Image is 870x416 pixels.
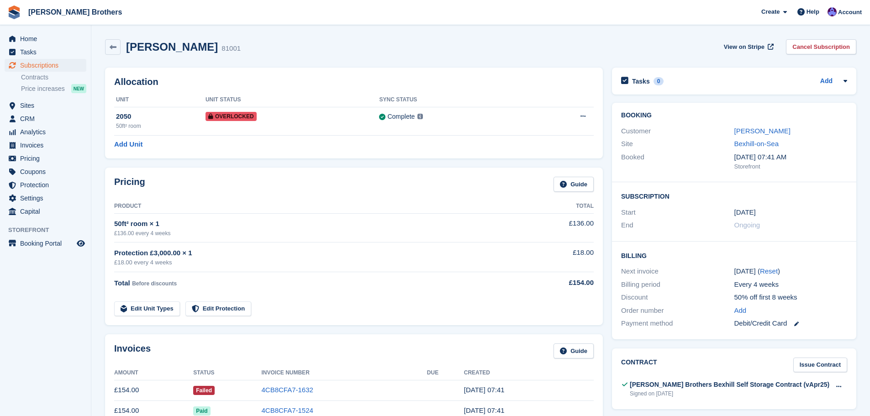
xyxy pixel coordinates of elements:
[734,127,791,135] a: [PERSON_NAME]
[5,59,86,72] a: menu
[621,152,734,171] div: Booked
[20,59,75,72] span: Subscriptions
[114,258,520,267] div: £18.00 every 4 weeks
[734,140,779,147] a: Bexhill-on-Sea
[114,229,520,237] div: £136.00 every 4 weeks
[114,177,145,192] h2: Pricing
[761,7,780,16] span: Create
[387,112,415,121] div: Complete
[20,192,75,205] span: Settings
[5,99,86,112] a: menu
[621,279,734,290] div: Billing period
[621,191,847,200] h2: Subscription
[25,5,126,20] a: [PERSON_NAME] Brothers
[114,301,180,316] a: Edit Unit Types
[20,32,75,45] span: Home
[5,139,86,152] a: menu
[621,139,734,149] div: Site
[654,77,664,85] div: 0
[75,238,86,249] a: Preview store
[20,99,75,112] span: Sites
[20,126,75,138] span: Analytics
[734,152,847,163] div: [DATE] 07:41 AM
[520,199,594,214] th: Total
[464,366,594,380] th: Created
[554,177,594,192] a: Guide
[427,366,464,380] th: Due
[221,43,241,54] div: 81001
[734,279,847,290] div: Every 4 weeks
[5,46,86,58] a: menu
[5,237,86,250] a: menu
[464,386,505,394] time: 2025-09-23 06:41:07 UTC
[114,77,594,87] h2: Allocation
[720,39,775,54] a: View on Stripe
[807,7,819,16] span: Help
[114,93,206,107] th: Unit
[5,112,86,125] a: menu
[838,8,862,17] span: Account
[632,77,650,85] h2: Tasks
[206,93,380,107] th: Unit Status
[5,179,86,191] a: menu
[20,152,75,165] span: Pricing
[734,207,756,218] time: 2025-04-08 00:00:00 UTC
[206,112,257,121] span: Overlocked
[116,111,206,122] div: 2050
[5,165,86,178] a: menu
[126,41,218,53] h2: [PERSON_NAME]
[20,205,75,218] span: Capital
[734,305,747,316] a: Add
[724,42,765,52] span: View on Stripe
[7,5,21,19] img: stora-icon-8386f47178a22dfd0bd8f6a31ec36ba5ce8667c1dd55bd0f319d3a0aa187defe.svg
[5,205,86,218] a: menu
[520,242,594,272] td: £18.00
[114,199,520,214] th: Product
[621,126,734,137] div: Customer
[114,279,130,287] span: Total
[261,386,313,394] a: 4CB8CFA7-1632
[734,162,847,171] div: Storefront
[621,207,734,218] div: Start
[734,318,847,329] div: Debit/Credit Card
[621,251,847,260] h2: Billing
[464,406,505,414] time: 2025-08-26 06:41:19 UTC
[5,32,86,45] a: menu
[193,406,210,416] span: Paid
[20,112,75,125] span: CRM
[114,366,193,380] th: Amount
[621,305,734,316] div: Order number
[520,278,594,288] div: £154.00
[786,39,856,54] a: Cancel Subscription
[621,358,657,373] h2: Contract
[734,266,847,277] div: [DATE] ( )
[20,179,75,191] span: Protection
[5,192,86,205] a: menu
[760,267,778,275] a: Reset
[261,406,313,414] a: 4CB8CFA7-1524
[621,266,734,277] div: Next invoice
[828,7,837,16] img: Becca Clark
[20,139,75,152] span: Invoices
[21,73,86,82] a: Contracts
[185,301,251,316] a: Edit Protection
[630,390,829,398] div: Signed on [DATE]
[20,46,75,58] span: Tasks
[734,292,847,303] div: 50% off first 8 weeks
[20,237,75,250] span: Booking Portal
[793,358,847,373] a: Issue Contract
[820,76,833,87] a: Add
[8,226,91,235] span: Storefront
[520,213,594,242] td: £136.00
[734,221,760,229] span: Ongoing
[20,165,75,178] span: Coupons
[71,84,86,93] div: NEW
[5,152,86,165] a: menu
[621,292,734,303] div: Discount
[114,343,151,358] h2: Invoices
[193,386,215,395] span: Failed
[621,220,734,231] div: End
[5,126,86,138] a: menu
[630,380,829,390] div: [PERSON_NAME] Brothers Bexhill Self Storage Contract (vApr25)
[21,84,65,93] span: Price increases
